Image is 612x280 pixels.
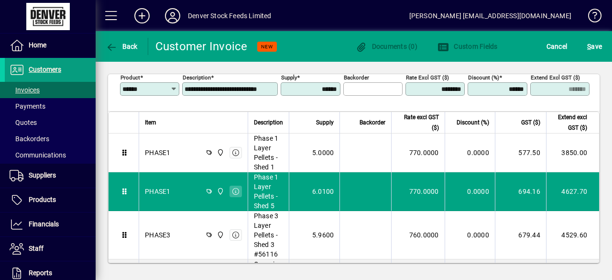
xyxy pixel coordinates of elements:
[552,112,587,133] span: Extend excl GST ($)
[521,117,540,128] span: GST ($)
[495,134,546,172] td: 577.50
[546,39,568,54] span: Cancel
[29,220,59,228] span: Financials
[437,43,498,50] span: Custom Fields
[445,211,495,259] td: 0.0000
[585,38,604,55] button: Save
[155,39,248,54] div: Customer Invoice
[397,187,439,196] div: 770.0000
[10,151,66,159] span: Communications
[355,43,417,50] span: Documents (0)
[495,172,546,211] td: 694.16
[183,74,211,80] mat-label: Description
[103,38,140,55] button: Back
[581,2,600,33] a: Knowledge Base
[353,38,420,55] button: Documents (0)
[546,172,599,211] td: 4627.70
[5,237,96,261] a: Staff
[409,8,571,23] div: [PERSON_NAME] [EMAIL_ADDRESS][DOMAIN_NAME]
[120,74,140,80] mat-label: Product
[546,134,599,172] td: 3850.00
[29,245,44,252] span: Staff
[127,7,157,24] button: Add
[254,211,283,259] span: Phase 3 Layer Pellets - Shed 3 #56116
[312,187,334,196] span: 6.0100
[546,211,599,259] td: 4529.60
[145,230,171,240] div: PHASE3
[188,8,272,23] div: Denver Stock Feeds Limited
[360,117,385,128] span: Backorder
[468,74,499,80] mat-label: Discount (%)
[29,66,61,73] span: Customers
[312,230,334,240] span: 5.9600
[145,187,171,196] div: PHASE1
[5,98,96,114] a: Payments
[587,43,591,50] span: S
[254,117,283,128] span: Description
[406,74,449,80] mat-label: Rate excl GST ($)
[5,131,96,147] a: Backorders
[457,117,489,128] span: Discount (%)
[435,38,500,55] button: Custom Fields
[344,74,369,80] mat-label: Backorder
[96,38,148,55] app-page-header-button: Back
[10,102,45,110] span: Payments
[254,172,283,211] span: Phase 1 Layer Pellets - Shed 5
[5,34,96,57] a: Home
[281,74,297,80] mat-label: Supply
[312,148,334,157] span: 5.0000
[157,7,188,24] button: Profile
[254,134,283,172] span: Phase 1 Layer Pellets - Shed 1
[29,269,52,277] span: Reports
[10,119,37,126] span: Quotes
[214,230,225,240] span: DENVER STOCKFEEDS LTD
[214,147,225,158] span: DENVER STOCKFEEDS LTD
[5,147,96,163] a: Communications
[145,148,171,157] div: PHASE1
[445,134,495,172] td: 0.0000
[587,39,602,54] span: ave
[544,38,570,55] button: Cancel
[214,186,225,197] span: DENVER STOCKFEEDS LTD
[397,112,439,133] span: Rate excl GST ($)
[29,196,56,203] span: Products
[5,82,96,98] a: Invoices
[397,148,439,157] div: 770.0000
[5,188,96,212] a: Products
[10,86,40,94] span: Invoices
[445,172,495,211] td: 0.0000
[29,171,56,179] span: Suppliers
[397,230,439,240] div: 760.0000
[5,114,96,131] a: Quotes
[495,211,546,259] td: 679.44
[5,213,96,236] a: Financials
[261,44,273,50] span: NEW
[145,117,156,128] span: Item
[5,164,96,188] a: Suppliers
[29,41,46,49] span: Home
[316,117,334,128] span: Supply
[10,135,49,143] span: Backorders
[531,74,580,80] mat-label: Extend excl GST ($)
[106,43,138,50] span: Back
